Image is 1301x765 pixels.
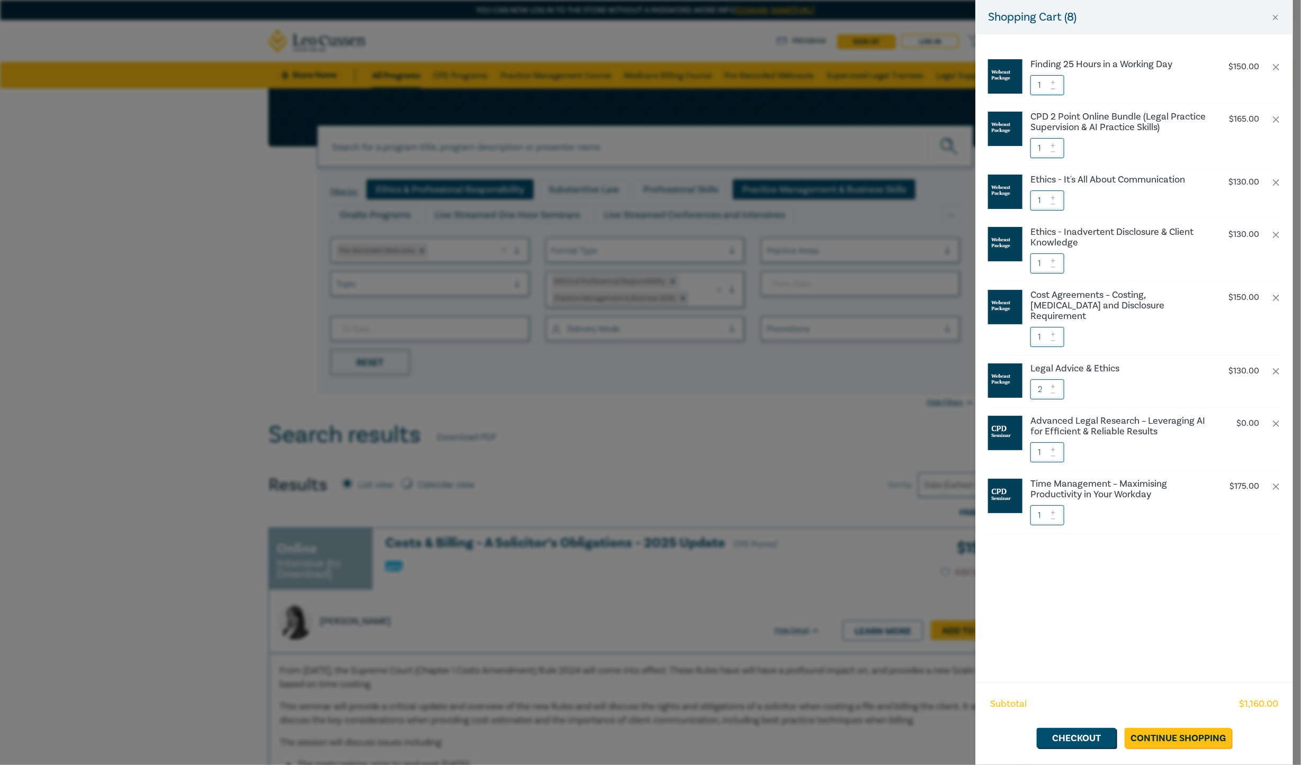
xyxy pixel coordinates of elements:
a: Time Management – Maximising Productivity in Your Workday [1030,479,1206,500]
p: $ 175.00 [1230,481,1259,491]
input: 1 [1030,75,1064,95]
a: Cost Agreements – Costing, [MEDICAL_DATA] and Disclosure Requirement [1030,290,1206,322]
input: 1 [1030,505,1064,525]
img: Webcast%20Package.jpg [988,175,1022,209]
span: Subtotal [990,697,1027,711]
img: Webcast%20Package.jpg [988,227,1022,261]
img: Webcast%20Package.jpg [988,59,1022,94]
button: Close [1271,13,1280,22]
span: $ 1,160.00 [1239,697,1278,711]
img: Webcast%20Package.jpg [988,112,1022,146]
p: $ 130.00 [1228,230,1259,240]
input: 1 [1030,253,1064,274]
a: CPD 2 Point Online Bundle (Legal Practice Supervision & AI Practice Skills) [1030,112,1206,133]
img: Webcast%20Package.jpg [988,290,1022,324]
p: $ 150.00 [1228,62,1259,72]
img: CPD%20Seminar.jpg [988,416,1022,450]
h5: Shopping Cart ( 8 ) [988,8,1076,26]
input: 1 [1030,379,1064,399]
p: $ 0.00 [1236,418,1259,429]
a: Finding 25 Hours in a Working Day [1030,59,1206,70]
a: Checkout [1037,728,1116,748]
a: Ethics - It's All About Communication [1030,175,1206,185]
input: 1 [1030,327,1064,347]
a: Continue Shopping [1125,728,1232,748]
p: $ 150.00 [1228,293,1259,303]
p: $ 130.00 [1228,366,1259,376]
img: CPD%20Seminar.jpg [988,479,1022,513]
input: 1 [1030,138,1064,158]
a: Advanced Legal Research – Leveraging AI for Efficient & Reliable Results [1030,416,1206,437]
a: Legal Advice & Ethics [1030,363,1206,374]
a: Ethics - Inadvertent Disclosure & Client Knowledge [1030,227,1206,248]
input: 1 [1030,442,1064,462]
p: $ 130.00 [1228,177,1259,187]
input: 1 [1030,190,1064,211]
img: Webcast%20Package.jpg [988,363,1022,398]
p: $ 165.00 [1229,114,1259,124]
